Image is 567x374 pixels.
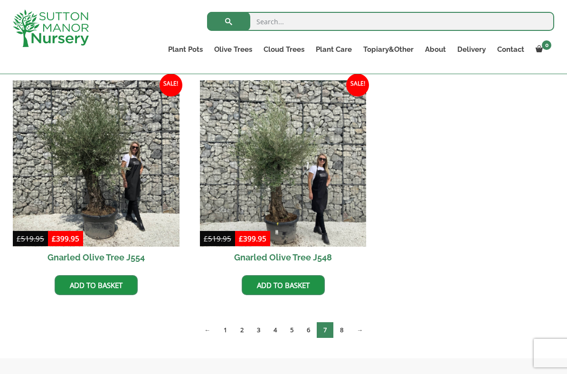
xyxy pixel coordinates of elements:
span: Sale! [346,74,369,96]
a: Olive Trees [208,43,258,56]
span: £ [204,234,208,243]
span: 0 [542,40,551,50]
a: Delivery [452,43,491,56]
a: Sale! Gnarled Olive Tree J554 [13,80,180,269]
a: Add to basket: “Gnarled Olive Tree J548” [242,275,325,295]
a: Page 8 [333,322,350,338]
a: Page 3 [250,322,267,338]
bdi: 399.95 [52,234,79,243]
bdi: 519.95 [17,234,44,243]
span: £ [52,234,56,243]
a: About [419,43,452,56]
img: Gnarled Olive Tree J548 [200,80,367,247]
a: Cloud Trees [258,43,310,56]
span: £ [17,234,21,243]
a: Page 2 [234,322,250,338]
a: Contact [491,43,530,56]
a: Plant Pots [162,43,208,56]
img: logo [13,10,89,47]
a: Plant Care [310,43,358,56]
span: Sale! [160,74,182,96]
bdi: 519.95 [204,234,231,243]
a: Sale! Gnarled Olive Tree J548 [200,80,367,269]
span: Page 7 [317,322,333,338]
a: Page 6 [300,322,317,338]
a: Page 1 [217,322,234,338]
span: £ [239,234,243,243]
a: → [350,322,369,338]
img: Gnarled Olive Tree J554 [13,80,180,247]
a: 0 [530,43,554,56]
nav: Product Pagination [13,322,554,342]
h2: Gnarled Olive Tree J554 [13,247,180,268]
h2: Gnarled Olive Tree J548 [200,247,367,268]
a: Page 5 [283,322,300,338]
a: ← [198,322,217,338]
a: Page 4 [267,322,283,338]
a: Add to basket: “Gnarled Olive Tree J554” [55,275,138,295]
input: Search... [207,12,554,31]
bdi: 399.95 [239,234,266,243]
a: Topiary&Other [358,43,419,56]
